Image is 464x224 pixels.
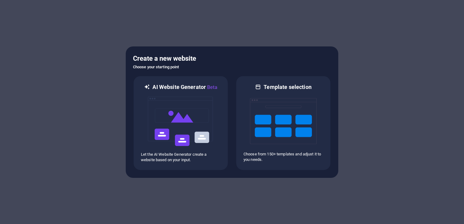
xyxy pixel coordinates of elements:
[133,76,228,171] div: AI Website GeneratorBetaaiLet the AI Website Generator create a website based on your input.
[206,84,217,90] span: Beta
[244,151,323,162] p: Choose from 150+ templates and adjust it to you needs.
[141,152,220,163] p: Let the AI Website Generator create a website based on your input.
[264,83,311,91] h6: Template selection
[236,76,331,171] div: Template selectionChoose from 150+ templates and adjust it to you needs.
[133,54,331,63] h5: Create a new website
[133,63,331,71] h6: Choose your starting point
[147,91,214,152] img: ai
[152,83,217,91] h6: AI Website Generator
